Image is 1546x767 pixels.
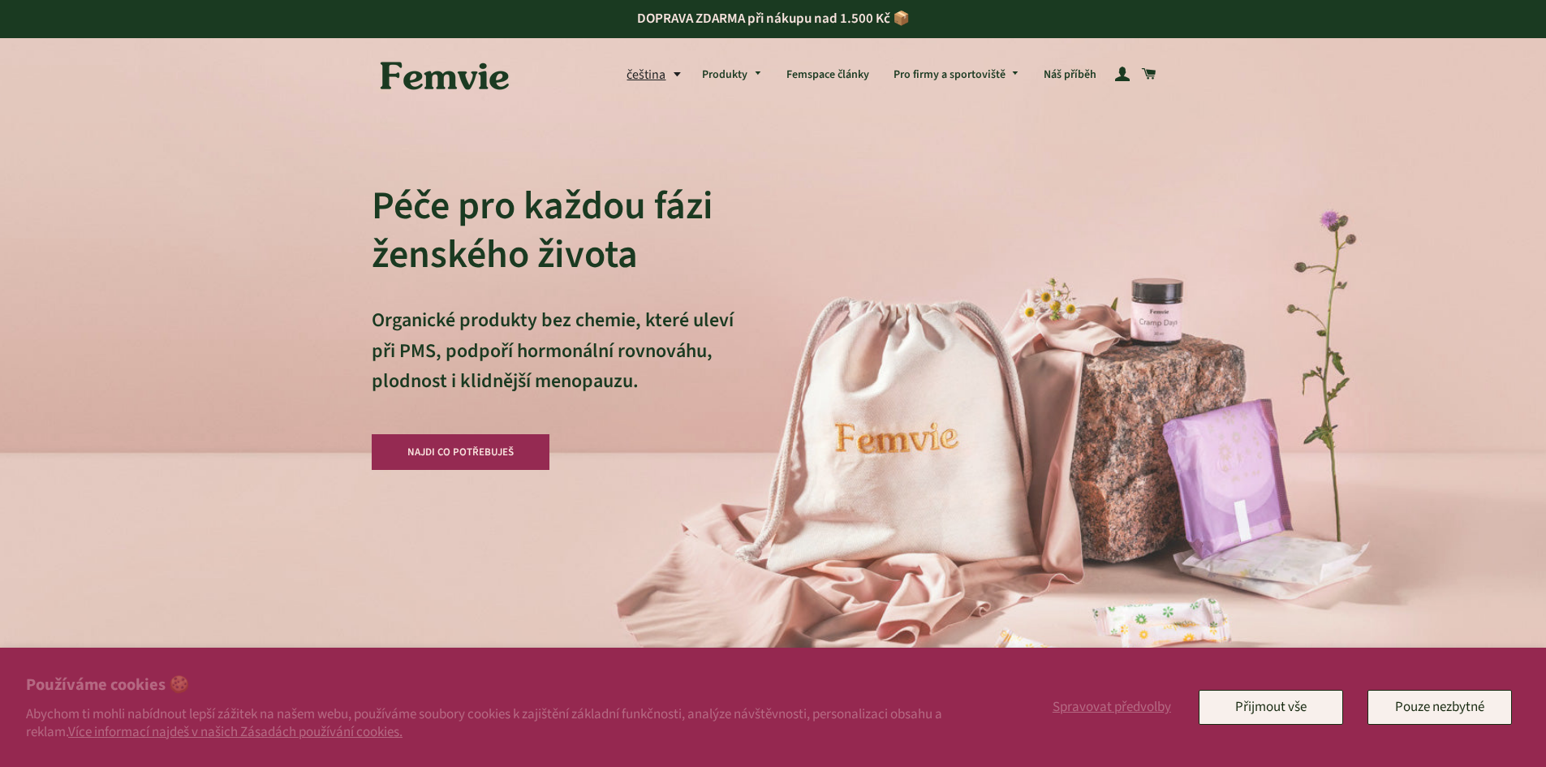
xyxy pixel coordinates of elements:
a: Náš příběh [1031,54,1109,97]
a: Femspace články [774,54,881,97]
img: Femvie [372,50,518,101]
button: Pouze nezbytné [1367,690,1512,724]
button: Přijmout vše [1199,690,1343,724]
p: Abychom ti mohli nabídnout lepší zážitek na našem webu, používáme soubory cookies k zajištění zák... [26,705,975,741]
a: Více informací najdeš v našich Zásadách používání cookies. [68,722,403,742]
button: čeština [627,64,690,86]
p: Organické produkty bez chemie, které uleví při PMS, podpoří hormonální rovnováhu, plodnost i klid... [372,305,734,427]
h2: Péče pro každou fázi ženského života [372,182,734,279]
a: Produkty [690,54,774,97]
a: Pro firmy a sportoviště [881,54,1032,97]
button: Spravovat předvolby [1049,690,1174,724]
span: Spravovat předvolby [1053,697,1171,717]
a: NAJDI CO POTŘEBUJEŠ [372,434,550,470]
h2: Používáme cookies 🍪 [26,674,975,697]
